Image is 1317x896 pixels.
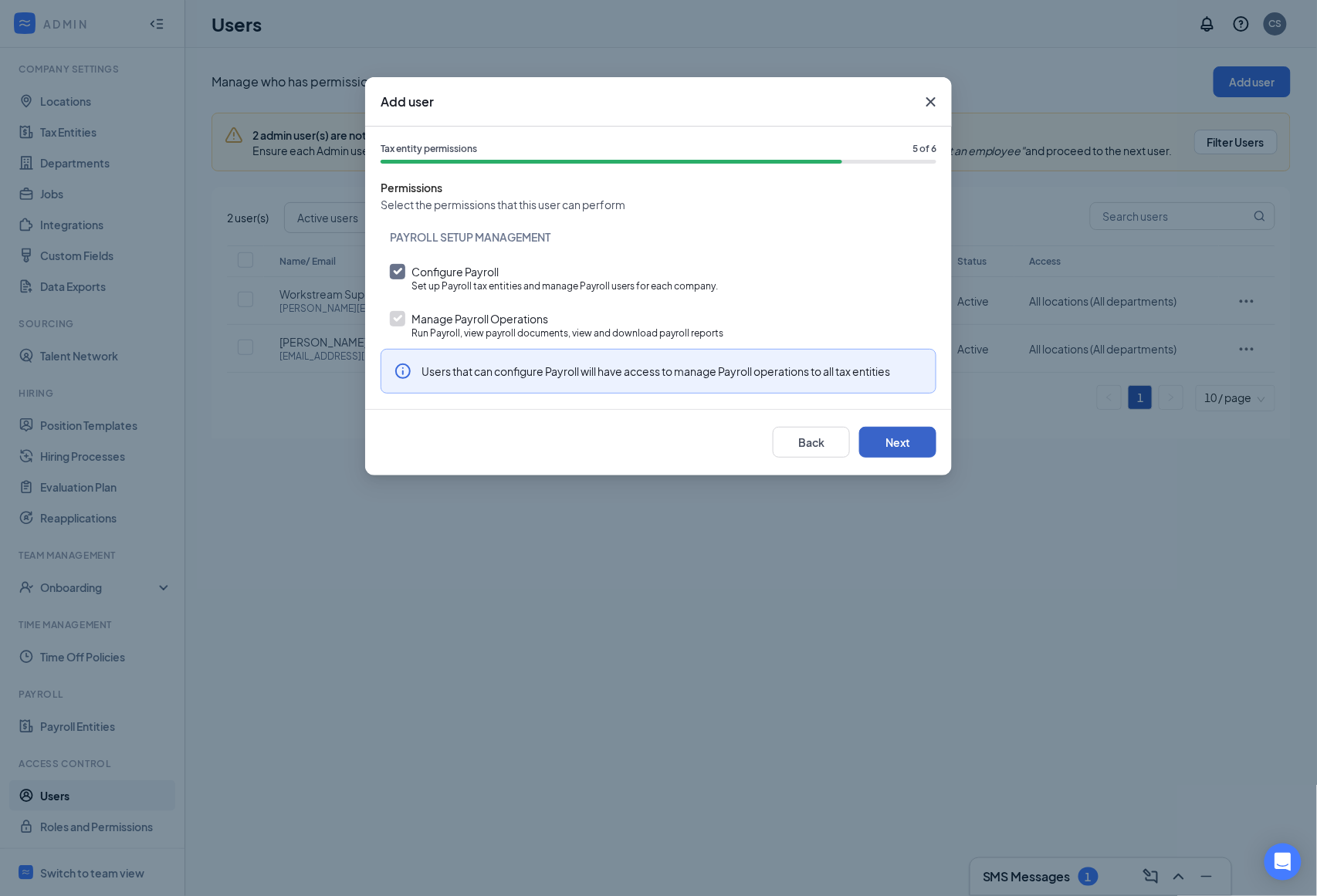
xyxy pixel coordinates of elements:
[381,93,434,110] h3: Add user
[381,219,936,255] span: PAYROLL SETUP MANAGEMENT
[381,179,936,196] span: Permissions
[381,142,477,157] span: Tax entity permissions
[422,362,890,379] div: Users that can configure Payroll will have access to manage Payroll operations to all tax entities
[394,362,412,380] svg: Info
[773,427,850,458] button: Back
[910,77,952,127] button: Close
[922,93,940,111] svg: Cross
[381,196,936,213] span: Select the permissions that this user can perform
[912,142,936,157] span: 5 of 6
[1265,844,1302,881] div: Open Intercom Messenger
[859,427,936,458] button: Next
